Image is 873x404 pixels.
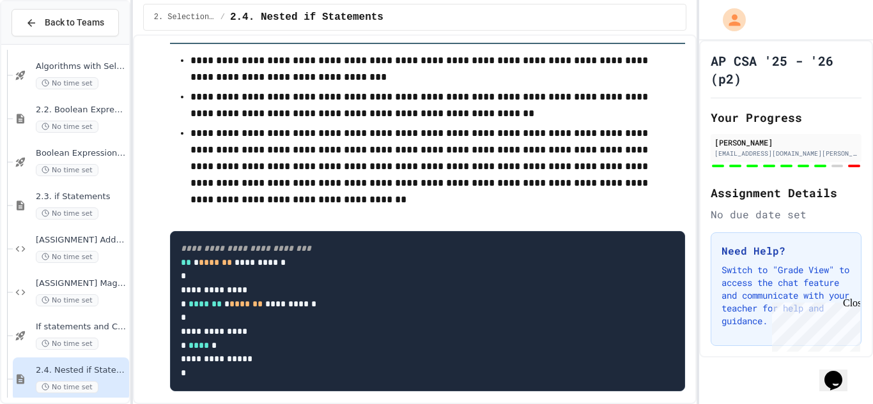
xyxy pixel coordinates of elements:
span: No time set [36,121,98,133]
button: Back to Teams [12,9,119,36]
p: Switch to "Grade View" to access the chat feature and communicate with your teacher for help and ... [722,264,851,327]
iframe: chat widget [767,297,860,352]
span: Boolean Expressions - Quiz [36,148,127,159]
span: No time set [36,294,98,306]
h2: Your Progress [711,108,861,126]
iframe: chat widget [819,353,860,391]
span: No time set [36,251,98,263]
span: 2.4. Nested if Statements [36,365,127,376]
span: 2.3. if Statements [36,191,127,202]
span: Algorithms with Selection and Repetition - Topic 2.1 [36,61,127,72]
div: [PERSON_NAME] [715,137,858,148]
span: If statements and Control Flow - Quiz [36,322,127,333]
span: 2. Selection and Iteration [154,12,215,22]
span: / [220,12,225,22]
span: 2.4. Nested if Statements [230,10,383,25]
div: My Account [709,5,749,34]
span: [ASSIGNMENT] Magic 8 Ball [36,278,127,289]
span: 2.2. Boolean Expressions [36,105,127,116]
h1: AP CSA '25 - '26 (p2) [711,52,861,87]
span: [ASSIGNMENT] Add Tip (LO6) [36,235,127,246]
div: No due date set [711,207,861,222]
span: Back to Teams [45,16,104,29]
span: No time set [36,164,98,176]
span: No time set [36,381,98,393]
h3: Need Help? [722,243,851,258]
span: No time set [36,77,98,89]
div: [EMAIL_ADDRESS][DOMAIN_NAME][PERSON_NAME] [715,149,858,158]
div: Chat with us now!Close [5,5,88,81]
span: No time set [36,338,98,350]
h2: Assignment Details [711,184,861,202]
span: No time set [36,207,98,220]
